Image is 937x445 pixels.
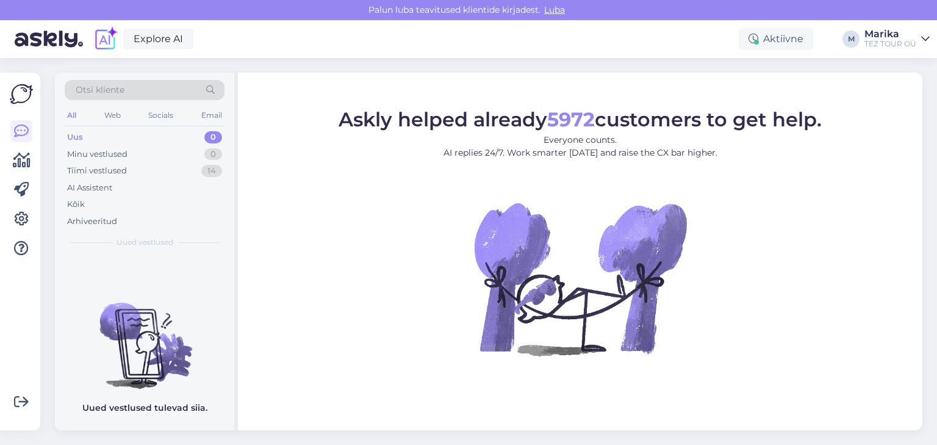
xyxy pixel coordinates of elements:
[93,26,118,52] img: explore-ai
[864,39,916,49] div: TEZ TOUR OÜ
[547,107,595,131] b: 5972
[102,107,123,123] div: Web
[67,165,127,177] div: Tiimi vestlused
[146,107,176,123] div: Socials
[55,281,234,391] img: No chats
[67,198,85,211] div: Kõik
[67,182,112,194] div: AI Assistent
[117,237,173,248] span: Uued vestlused
[76,84,124,96] span: Otsi kliente
[339,107,822,131] span: Askly helped already customers to get help.
[339,133,822,159] p: Everyone counts. AI replies 24/7. Work smarter [DATE] and raise the CX bar higher.
[10,82,33,106] img: Askly Logo
[540,4,569,15] span: Luba
[67,148,127,161] div: Minu vestlused
[201,165,222,177] div: 14
[67,131,83,143] div: Uus
[470,168,690,388] img: No Chat active
[65,107,79,123] div: All
[864,29,916,39] div: Marika
[204,148,222,161] div: 0
[842,31,860,48] div: M
[864,29,930,49] a: MarikaTEZ TOUR OÜ
[67,215,117,228] div: Arhiveeritud
[204,131,222,143] div: 0
[123,29,193,49] a: Explore AI
[199,107,224,123] div: Email
[739,28,813,50] div: Aktiivne
[82,402,207,414] p: Uued vestlused tulevad siia.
